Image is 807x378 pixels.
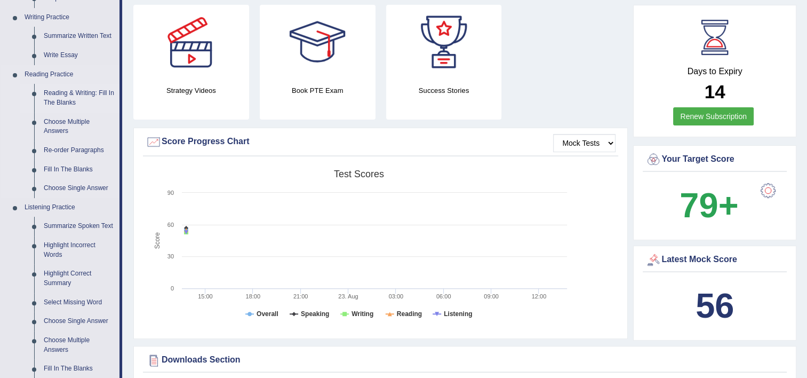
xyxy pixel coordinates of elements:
tspan: Listening [444,310,472,318]
text: 09:00 [484,293,499,300]
text: 21:00 [293,293,308,300]
text: 90 [167,190,174,196]
a: Choose Multiple Answers [39,331,119,359]
text: 06:00 [436,293,451,300]
a: Re-order Paragraphs [39,141,119,160]
a: Write Essay [39,46,119,65]
b: 14 [705,81,725,102]
a: Reading & Writing: Fill In The Blanks [39,84,119,112]
tspan: 23. Aug [338,293,358,300]
tspan: Score [154,232,161,249]
text: 15:00 [198,293,213,300]
a: Renew Subscription [673,107,754,125]
a: Highlight Incorrect Words [39,236,119,264]
a: Select Missing Word [39,293,119,312]
a: Highlight Correct Summary [39,264,119,293]
a: Listening Practice [20,198,119,217]
b: 79+ [680,186,738,225]
a: Fill In The Blanks [39,160,119,179]
div: Score Progress Chart [146,134,616,150]
a: Summarize Spoken Text [39,217,119,236]
h4: Success Stories [386,85,502,96]
tspan: Speaking [301,310,329,318]
b: 56 [696,286,734,325]
h4: Book PTE Exam [260,85,375,96]
h4: Strategy Videos [133,85,249,96]
div: Latest Mock Score [645,252,784,268]
tspan: Writing [351,310,373,318]
div: Downloads Section [146,352,784,368]
a: Choose Multiple Answers [39,113,119,141]
a: Reading Practice [20,65,119,84]
tspan: Reading [397,310,422,318]
a: Choose Single Answer [39,179,119,198]
text: 18:00 [245,293,260,300]
tspan: Overall [257,310,278,318]
a: Choose Single Answer [39,312,119,331]
text: 12:00 [532,293,547,300]
text: 03:00 [389,293,404,300]
div: Your Target Score [645,152,784,168]
text: 60 [167,222,174,228]
a: Writing Practice [20,8,119,27]
h4: Days to Expiry [645,67,784,76]
tspan: Test scores [334,169,384,179]
text: 30 [167,253,174,259]
a: Summarize Written Text [39,27,119,46]
text: 0 [171,285,174,292]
